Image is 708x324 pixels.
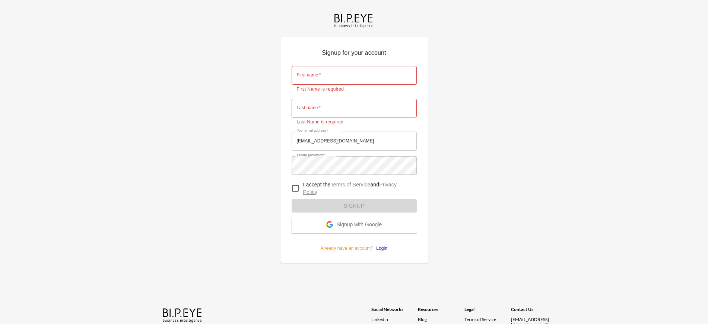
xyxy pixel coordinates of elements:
[297,119,412,126] p: Last Name is required
[511,306,558,317] div: Contact Us
[371,317,418,322] a: Linkedin
[464,317,508,322] a: Terms of Service
[297,153,325,158] label: Create password
[331,182,371,188] a: Terms of Service
[337,221,382,229] span: Signup with Google
[333,12,375,29] img: bipeye-logo
[292,233,417,252] p: Already have an account?
[371,317,388,322] span: Linkedin
[303,182,397,195] a: Privacy Policy
[303,181,411,196] p: I accept the and
[161,306,204,323] img: bipeye-logo
[418,317,427,322] a: Blog
[371,306,418,317] div: Social Networks
[292,217,417,233] button: Signup with Google
[297,128,328,133] label: Your email address
[292,48,417,60] p: Signup for your account
[464,306,511,317] div: Legal
[373,246,387,251] a: Login
[297,86,412,93] p: First Name is required
[418,306,464,317] div: Resources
